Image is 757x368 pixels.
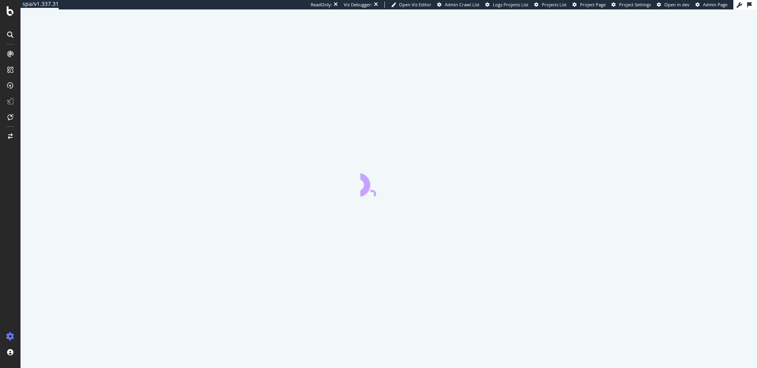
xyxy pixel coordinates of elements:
span: Open Viz Editor [399,2,431,7]
span: Admin Page [703,2,727,7]
span: Logs Projects List [493,2,528,7]
span: Admin Crawl List [445,2,479,7]
a: Project Page [572,2,606,8]
span: Project Settings [619,2,651,7]
span: Project Page [580,2,606,7]
div: Viz Debugger: [344,2,372,8]
a: Open in dev [657,2,690,8]
div: animation [360,168,417,197]
a: Project Settings [612,2,651,8]
a: Admin Page [695,2,727,8]
a: Open Viz Editor [391,2,431,8]
a: Logs Projects List [485,2,528,8]
a: Admin Crawl List [437,2,479,8]
span: Projects List [542,2,567,7]
div: ReadOnly: [311,2,332,8]
a: Projects List [534,2,567,8]
span: Open in dev [664,2,690,7]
